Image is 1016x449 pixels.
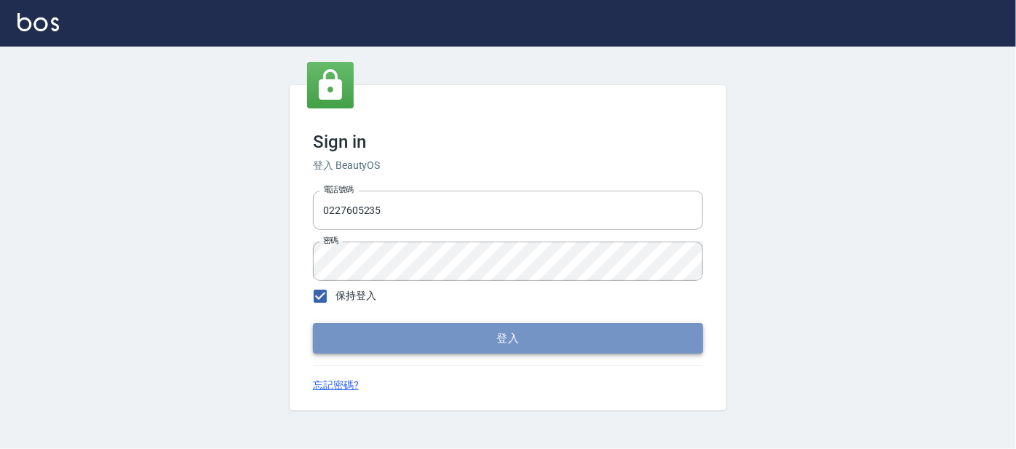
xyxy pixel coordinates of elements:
[313,378,359,393] a: 忘記密碼?
[323,235,338,246] label: 密碼
[17,13,59,31] img: Logo
[313,132,703,152] h3: Sign in
[336,288,376,303] span: 保持登入
[313,323,703,354] button: 登入
[323,184,354,195] label: 電話號碼
[313,158,703,173] h6: 登入 BeautyOS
